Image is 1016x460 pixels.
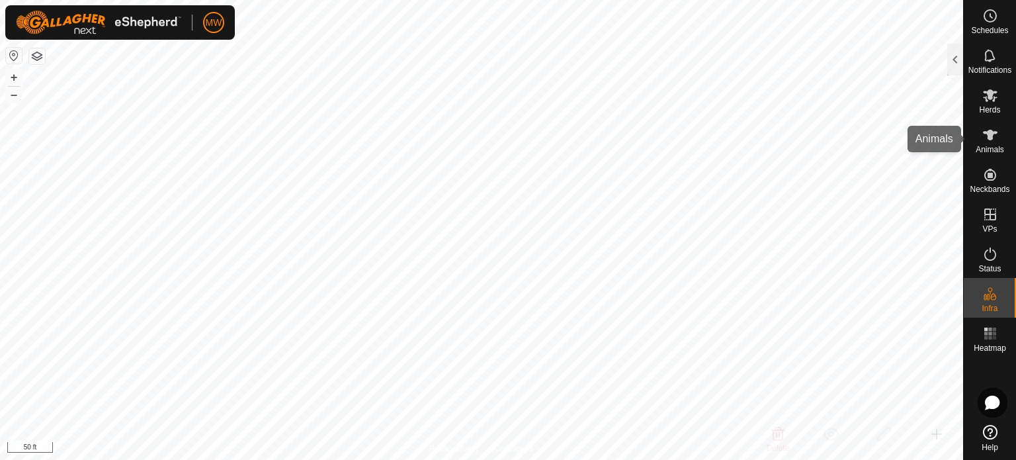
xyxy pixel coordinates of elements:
[6,69,22,85] button: +
[968,66,1011,74] span: Notifications
[979,106,1000,114] span: Herds
[971,26,1008,34] span: Schedules
[982,304,997,312] span: Infra
[982,443,998,451] span: Help
[495,443,534,455] a: Contact Us
[976,146,1004,154] span: Animals
[982,225,997,233] span: VPs
[978,265,1001,273] span: Status
[29,48,45,64] button: Map Layers
[6,87,22,103] button: –
[429,443,479,455] a: Privacy Policy
[6,48,22,64] button: Reset Map
[16,11,181,34] img: Gallagher Logo
[206,16,222,30] span: MW
[970,185,1009,193] span: Neckbands
[964,420,1016,457] a: Help
[974,344,1006,352] span: Heatmap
